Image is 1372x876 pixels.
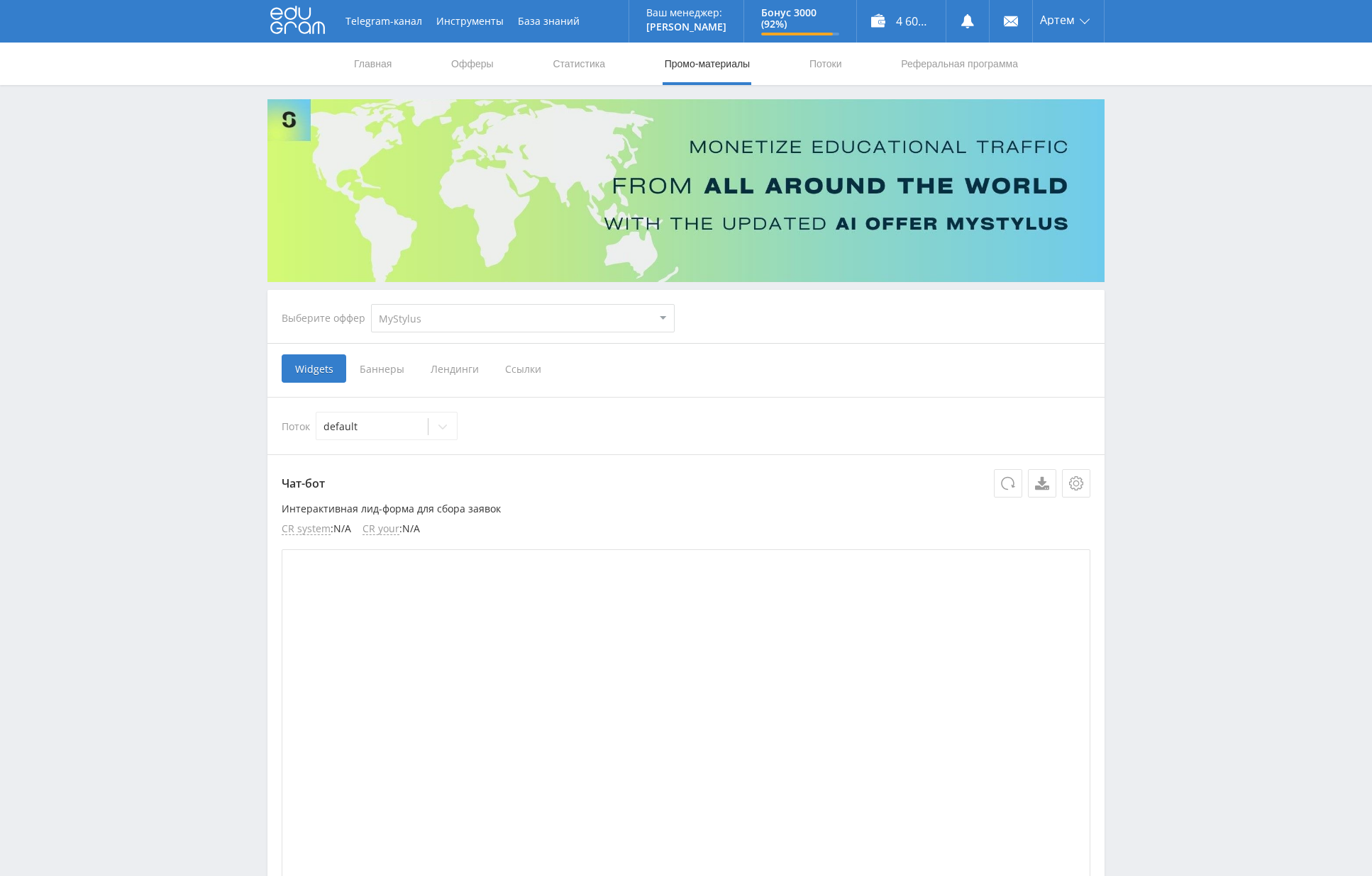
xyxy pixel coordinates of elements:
p: [PERSON_NAME] [646,21,726,33]
div: Выберите оффер [282,313,371,324]
p: Чат-бот [282,469,1090,498]
p: Интерактивная лид-форма для сбора заявок [282,503,1090,515]
p: Ваш менеджер: [646,7,726,18]
li: : N/A [363,523,420,535]
span: Ссылки [492,354,555,383]
a: Скачать [1028,469,1056,498]
button: Настройки [1062,469,1090,498]
a: Статистика [551,43,607,85]
img: Banner [267,99,1105,282]
span: CR system [282,523,331,535]
a: Реферальная программа [900,43,1019,85]
span: Widgets [282,354,346,383]
p: Бонус 3000 (92%) [761,7,839,30]
a: Промо-материалы [663,43,751,85]
div: Поток [282,412,1090,440]
span: Баннеры [346,354,417,383]
span: CR your [363,523,399,535]
a: Главная [353,43,393,85]
a: Офферы [450,43,495,85]
span: Артем [1040,14,1075,26]
span: Лендинги [417,354,492,383]
li: : N/A [282,523,351,535]
a: Потоки [808,43,843,85]
button: Обновить [994,469,1022,498]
